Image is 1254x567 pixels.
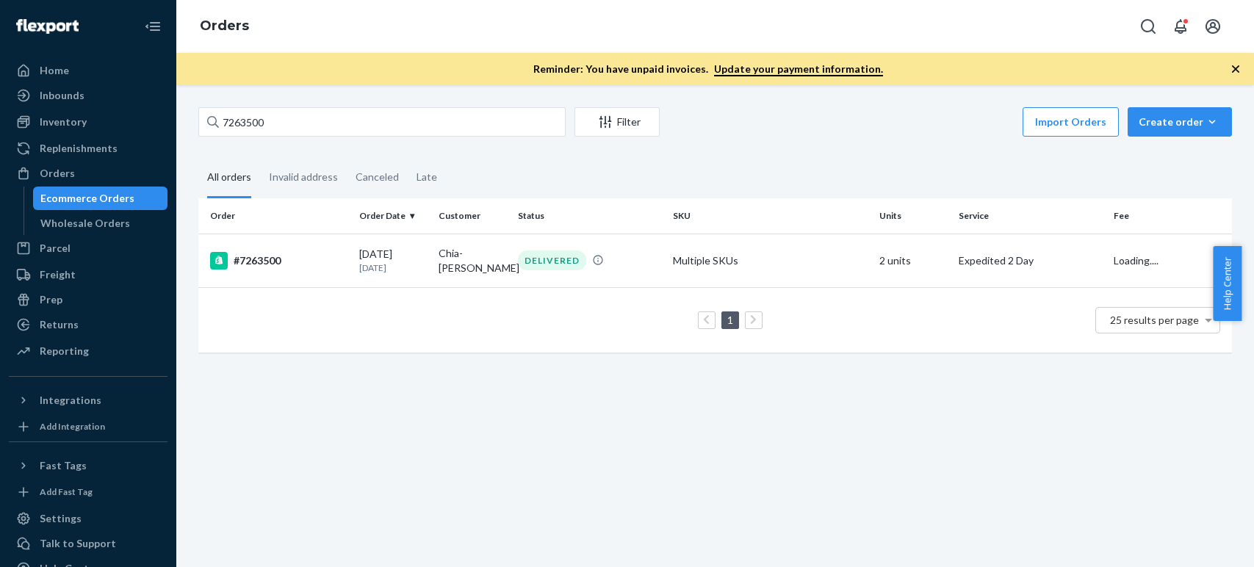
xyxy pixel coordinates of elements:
[40,536,116,551] div: Talk to Support
[198,198,353,234] th: Order
[959,253,1102,268] p: Expedited 2 Day
[359,261,427,274] p: [DATE]
[9,236,167,260] a: Parcel
[9,110,167,134] a: Inventory
[40,420,105,433] div: Add Integration
[40,88,84,103] div: Inbounds
[518,250,586,270] div: DELIVERED
[667,234,873,287] td: Multiple SKUs
[40,216,130,231] div: Wholesale Orders
[40,344,89,358] div: Reporting
[40,458,87,473] div: Fast Tags
[9,339,167,363] a: Reporting
[9,288,167,311] a: Prep
[356,158,399,196] div: Canceled
[40,511,82,526] div: Settings
[1023,107,1119,137] button: Import Orders
[9,162,167,185] a: Orders
[1134,12,1163,41] button: Open Search Box
[1108,198,1232,234] th: Fee
[33,187,168,210] a: Ecommerce Orders
[40,317,79,332] div: Returns
[16,19,79,34] img: Flexport logo
[40,241,71,256] div: Parcel
[1166,12,1195,41] button: Open notifications
[724,314,736,326] a: Page 1 is your current page
[667,198,873,234] th: SKU
[574,107,660,137] button: Filter
[40,393,101,408] div: Integrations
[1198,12,1228,41] button: Open account menu
[9,389,167,412] button: Integrations
[40,485,93,498] div: Add Fast Tag
[417,158,437,196] div: Late
[1108,234,1232,287] td: Loading....
[575,115,659,129] div: Filter
[9,454,167,477] button: Fast Tags
[40,141,118,156] div: Replenishments
[210,252,347,270] div: #7263500
[40,267,76,282] div: Freight
[207,158,251,198] div: All orders
[138,12,167,41] button: Close Navigation
[9,263,167,286] a: Freight
[40,115,87,129] div: Inventory
[1128,107,1232,137] button: Create order
[40,63,69,78] div: Home
[9,84,167,107] a: Inbounds
[188,5,261,48] ol: breadcrumbs
[9,137,167,160] a: Replenishments
[1110,314,1199,326] span: 25 results per page
[269,158,338,196] div: Invalid address
[433,234,512,287] td: Chia-[PERSON_NAME]
[33,212,168,235] a: Wholesale Orders
[1139,115,1221,129] div: Create order
[714,62,883,76] a: Update your payment information.
[533,62,883,76] p: Reminder: You have unpaid invoices.
[9,418,167,436] a: Add Integration
[359,247,427,274] div: [DATE]
[9,313,167,336] a: Returns
[9,532,167,555] a: Talk to Support
[200,18,249,34] a: Orders
[40,292,62,307] div: Prep
[9,59,167,82] a: Home
[40,191,134,206] div: Ecommerce Orders
[439,209,506,222] div: Customer
[40,166,75,181] div: Orders
[1213,246,1242,321] button: Help Center
[512,198,667,234] th: Status
[198,107,566,137] input: Search orders
[9,483,167,501] a: Add Fast Tag
[953,198,1108,234] th: Service
[873,198,953,234] th: Units
[9,507,167,530] a: Settings
[353,198,433,234] th: Order Date
[873,234,953,287] td: 2 units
